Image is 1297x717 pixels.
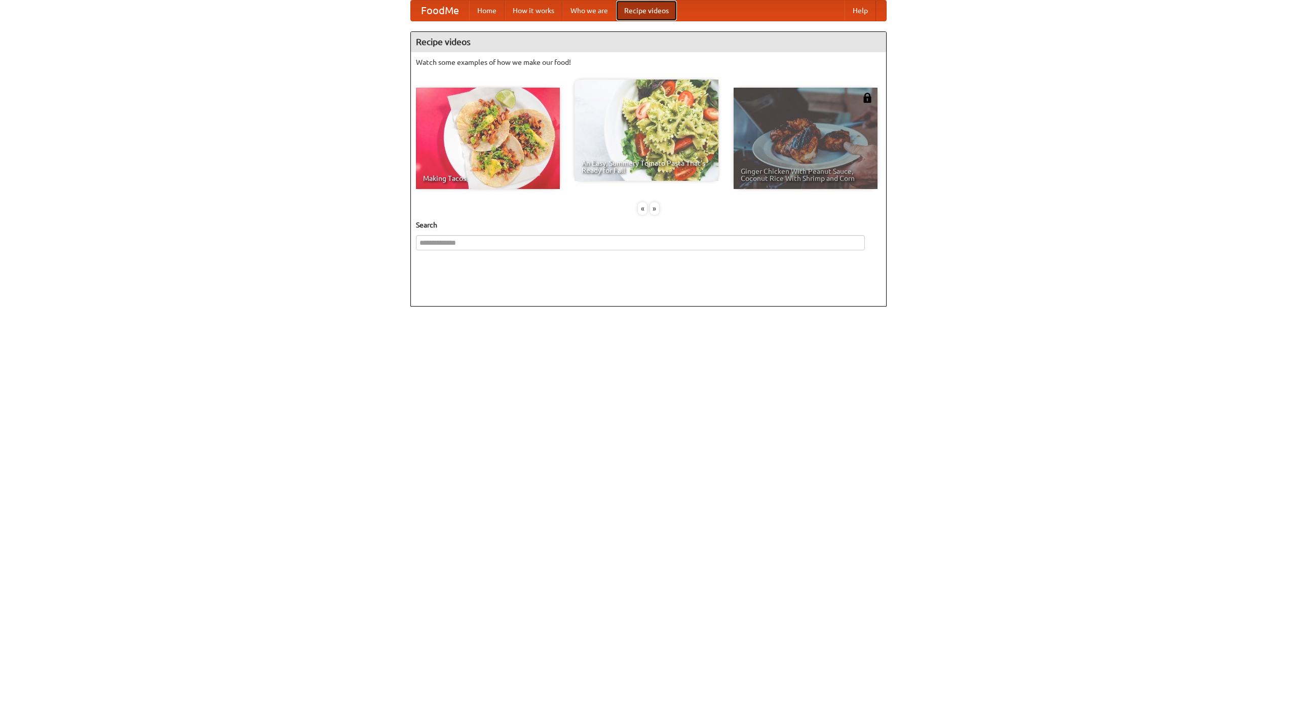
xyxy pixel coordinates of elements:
h5: Search [416,220,881,230]
img: 483408.png [862,93,872,103]
div: « [638,202,647,215]
a: How it works [505,1,562,21]
div: » [650,202,659,215]
a: Who we are [562,1,616,21]
p: Watch some examples of how we make our food! [416,57,881,67]
a: Making Tacos [416,88,560,189]
span: Making Tacos [423,175,553,182]
a: Home [469,1,505,21]
a: FoodMe [411,1,469,21]
a: Help [845,1,876,21]
span: An Easy, Summery Tomato Pasta That's Ready for Fall [582,160,711,174]
a: Recipe videos [616,1,677,21]
a: An Easy, Summery Tomato Pasta That's Ready for Fall [575,80,718,181]
h4: Recipe videos [411,32,886,52]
